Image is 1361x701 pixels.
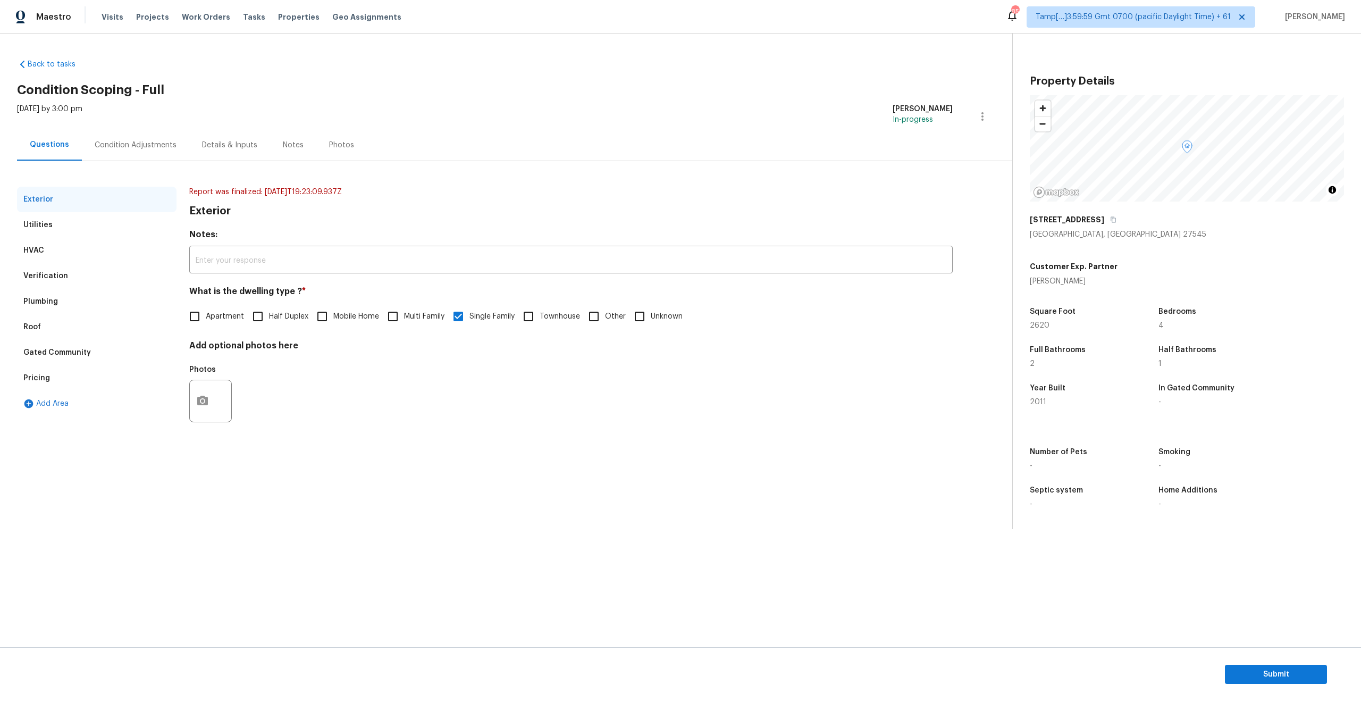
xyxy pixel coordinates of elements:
h5: Photos [189,366,216,373]
span: Geo Assignments [332,12,401,22]
h5: Septic system [1030,487,1083,494]
h5: Bedrooms [1158,308,1196,315]
div: Photos [329,140,354,151]
span: Other [605,311,626,322]
h5: Year Built [1030,385,1065,392]
div: Condition Adjustments [95,140,177,151]
div: Report was finalized: [DATE]T19:23:09.937Z [189,187,953,197]
button: Copy Address [1108,215,1118,224]
a: Back to tasks [17,59,119,70]
div: [GEOGRAPHIC_DATA], [GEOGRAPHIC_DATA] 27545 [1030,229,1344,240]
span: 4 [1158,322,1164,329]
h4: Add optional photos here [189,340,953,355]
div: [PERSON_NAME] [1030,276,1118,287]
h5: Number of Pets [1030,448,1087,456]
span: - [1158,462,1161,470]
div: Verification [23,271,68,281]
button: Zoom out [1035,116,1051,131]
span: [PERSON_NAME] [1281,12,1345,22]
span: Townhouse [540,311,580,322]
div: Add Area [17,391,177,416]
h5: [STREET_ADDRESS] [1030,214,1104,225]
a: Mapbox homepage [1033,186,1080,198]
span: In-progress [893,116,933,123]
div: 855 [1011,6,1019,17]
div: [PERSON_NAME] [893,104,953,114]
h2: Condition Scoping - Full [17,85,1012,95]
div: Exterior [23,194,53,205]
div: Roof [23,322,41,332]
span: Single Family [469,311,515,322]
span: Properties [278,12,320,22]
div: Utilities [23,220,53,230]
span: Projects [136,12,169,22]
h5: Square Foot [1030,308,1076,315]
span: 1 [1158,360,1162,368]
span: - [1158,500,1161,508]
span: Half Duplex [269,311,308,322]
span: Tasks [243,13,265,21]
div: Map marker [1182,140,1192,157]
h5: Full Bathrooms [1030,346,1086,354]
div: Details & Inputs [202,140,257,151]
button: Zoom in [1035,101,1051,116]
h4: What is the dwelling type ? [189,286,953,301]
div: Plumbing [23,296,58,307]
div: HVAC [23,245,44,256]
h5: Half Bathrooms [1158,346,1216,354]
div: Questions [30,139,69,150]
button: Toggle attribution [1326,183,1339,196]
h5: Smoking [1158,448,1190,456]
span: 2011 [1030,398,1046,406]
span: 2 [1030,360,1035,368]
h3: Exterior [189,206,231,216]
span: Apartment [206,311,244,322]
span: - [1030,500,1032,508]
span: Visits [102,12,123,22]
h3: Property Details [1030,76,1344,87]
span: - [1158,398,1161,406]
span: Multi Family [404,311,444,322]
canvas: Map [1030,95,1344,202]
input: Enter your response [189,248,953,273]
span: Tamp[…]3:59:59 Gmt 0700 (pacific Daylight Time) + 61 [1036,12,1231,22]
h5: In Gated Community [1158,385,1234,392]
h4: Notes: [189,229,953,244]
span: Unknown [651,311,683,322]
span: - [1030,462,1032,470]
div: Gated Community [23,347,91,358]
div: Pricing [23,373,50,383]
span: Toggle attribution [1329,184,1335,196]
div: Notes [283,140,304,151]
div: [DATE] by 3:00 pm [17,104,82,129]
span: Maestro [36,12,71,22]
h5: Customer Exp. Partner [1030,261,1118,272]
span: Work Orders [182,12,230,22]
h5: Home Additions [1158,487,1217,494]
span: Mobile Home [333,311,379,322]
span: 2620 [1030,322,1049,329]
